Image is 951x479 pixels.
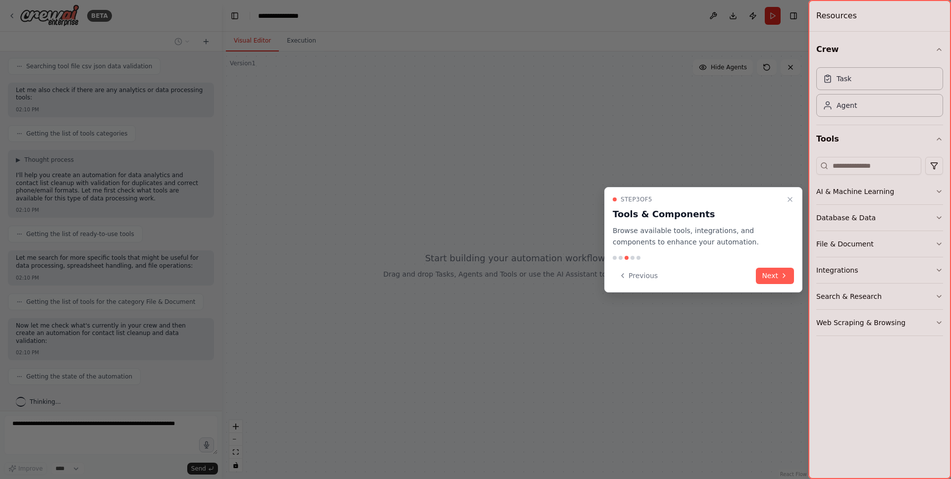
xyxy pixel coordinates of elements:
button: Next [756,268,794,284]
h3: Tools & Components [613,207,782,221]
p: Browse available tools, integrations, and components to enhance your automation. [613,225,782,248]
button: Close walkthrough [784,193,796,205]
button: Previous [613,268,664,284]
button: Hide left sidebar [228,9,242,23]
span: Step 3 of 5 [621,195,652,203]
